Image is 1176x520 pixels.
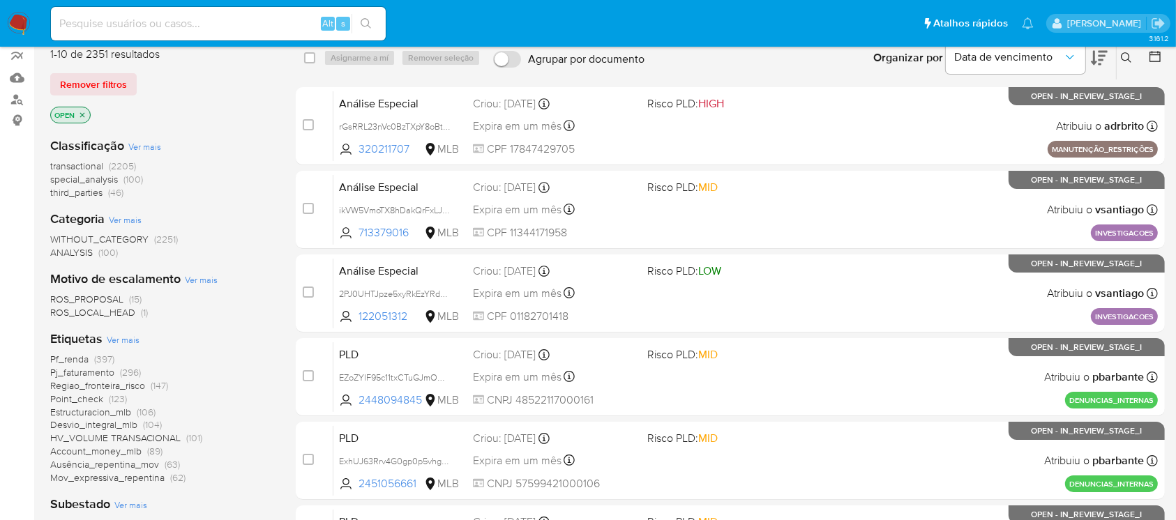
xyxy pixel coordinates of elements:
[1151,16,1166,31] a: Sair
[341,17,345,30] span: s
[1149,33,1169,44] span: 3.161.2
[352,14,380,33] button: search-icon
[322,17,333,30] span: Alt
[1022,17,1034,29] a: Notificações
[51,15,386,33] input: Pesquise usuários ou casos...
[1067,17,1146,30] p: weverton.gomes@mercadopago.com.br
[933,16,1008,31] span: Atalhos rápidos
